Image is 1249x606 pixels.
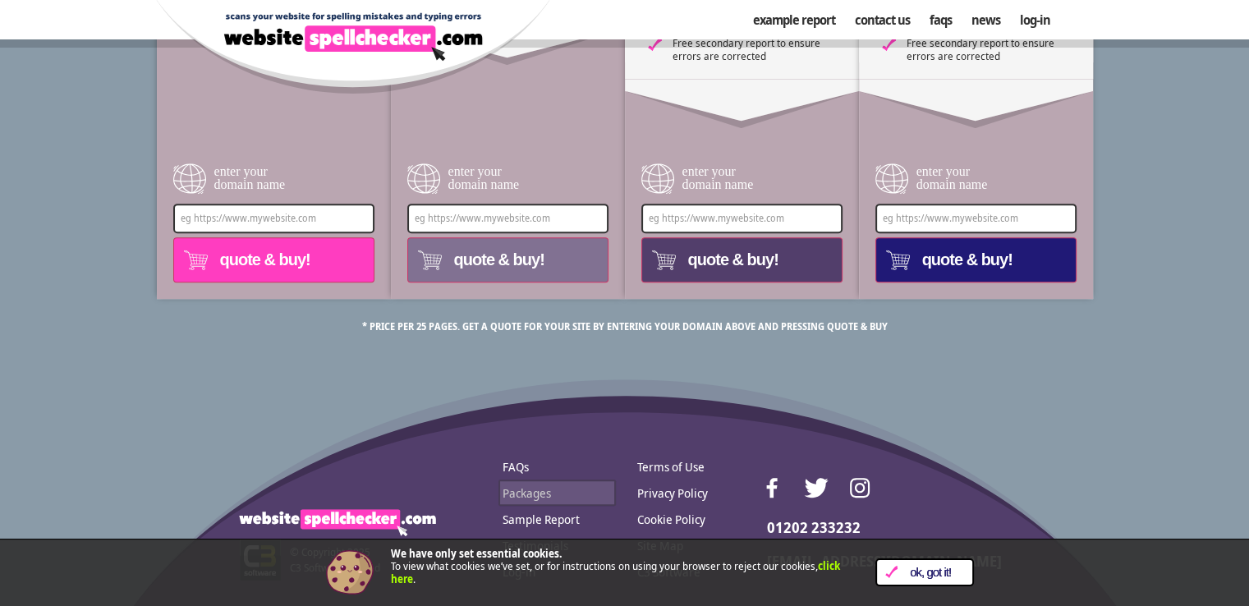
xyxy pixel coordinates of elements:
span: quote & buy! [446,247,544,272]
a: Terms of Use [632,453,750,480]
img: Find Website SpellChecker on Facebook [760,475,784,500]
button: quote & buy! [407,237,608,282]
input: eg https://www.mywebsite.com [173,204,374,233]
strong: We have only set essential cookies. [391,546,563,561]
span: Free secondary report to ensure errors are corrected [673,37,835,62]
a: FAQs [498,453,616,480]
a: Cookie Policy [632,506,750,532]
a: Sample Report [498,506,616,532]
label: enter your domain name [173,161,374,195]
img: WebSiteSpellChecker [239,509,436,536]
img: Follow Website SpellChecker on Twitter [804,475,829,500]
a: Example Report [742,4,844,35]
a: Privacy Policy [632,480,750,506]
a: Site Map [632,532,750,558]
span: quote & buy! [914,247,1013,272]
input: eg https://www.mywebsite.com [407,204,608,233]
a: FAQs [919,4,961,35]
input: eg https://www.mywebsite.com [875,204,1077,233]
span: quote & buy! [212,247,310,272]
a: OK, Got it! [875,558,974,586]
a: Contact us [844,4,919,35]
a: Testimonials [498,532,616,558]
label: enter your domain name [875,161,1077,195]
a: click here [391,558,840,586]
label: enter your domain name [407,161,608,195]
span: OK, Got it! [898,566,964,580]
button: quote & buy! [173,237,374,282]
p: * Price per 25 pages. Get a quote for your site by entering your domain above and pressing quote ... [157,319,1093,334]
label: enter your domain name [641,161,843,195]
span: Free secondary report to ensure errors are corrected [907,37,1069,62]
input: eg https://www.mywebsite.com [641,204,843,233]
span: quote & buy! [680,247,778,272]
p: To view what cookies we’ve set, or for instructions on using your browser to reject our cookies, . [391,548,851,586]
img: Cookie [325,548,374,597]
a: Packages [498,480,616,506]
a: Log-in [1009,4,1059,35]
button: quote & buy! [875,237,1077,282]
button: quote & buy! [641,237,843,282]
a: News [961,4,1009,35]
a: 01202 233232 [767,517,861,537]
